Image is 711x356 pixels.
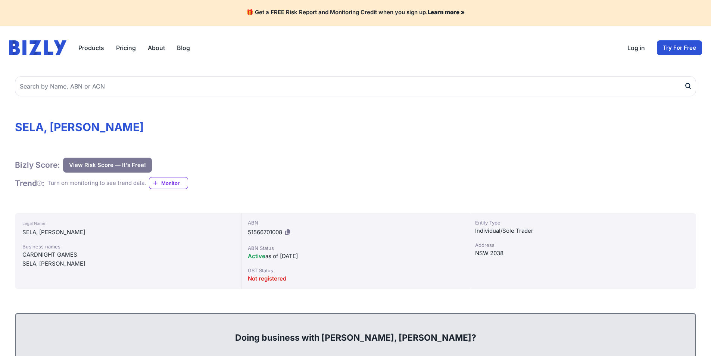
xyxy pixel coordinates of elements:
button: Products [78,43,104,52]
div: ABN [248,219,462,226]
div: ABN Status [248,244,462,252]
div: SELA, [PERSON_NAME] [22,259,234,268]
a: Blog [177,43,190,52]
span: Monitor [161,179,188,187]
div: Entity Type [475,219,690,226]
div: Legal Name [22,219,234,228]
span: Active [248,253,265,260]
a: Pricing [116,43,136,52]
h1: Trend : [15,178,44,188]
h1: SELA, [PERSON_NAME] [15,120,696,134]
div: Turn on monitoring to see trend data. [47,179,146,188]
a: Learn more » [428,9,465,16]
h1: Bizly Score: [15,160,60,170]
div: Doing business with [PERSON_NAME], [PERSON_NAME]? [23,320,688,344]
div: NSW 2038 [475,249,690,258]
div: Address [475,241,690,249]
div: CARDNIGHT GAMES [22,250,234,259]
button: View Risk Score — It's Free! [63,158,152,173]
span: Not registered [248,275,286,282]
div: Business names [22,243,234,250]
a: Monitor [149,177,188,189]
div: Individual/Sole Trader [475,226,690,235]
div: as of [DATE] [248,252,462,261]
input: Search by Name, ABN or ACN [15,76,696,96]
a: Log in [627,43,645,52]
h4: 🎁 Get a FREE Risk Report and Monitoring Credit when you sign up. [9,9,702,16]
a: Try For Free [657,40,702,55]
div: SELA, [PERSON_NAME] [22,228,234,237]
span: 51566701008 [248,229,282,236]
div: GST Status [248,267,462,274]
a: About [148,43,165,52]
